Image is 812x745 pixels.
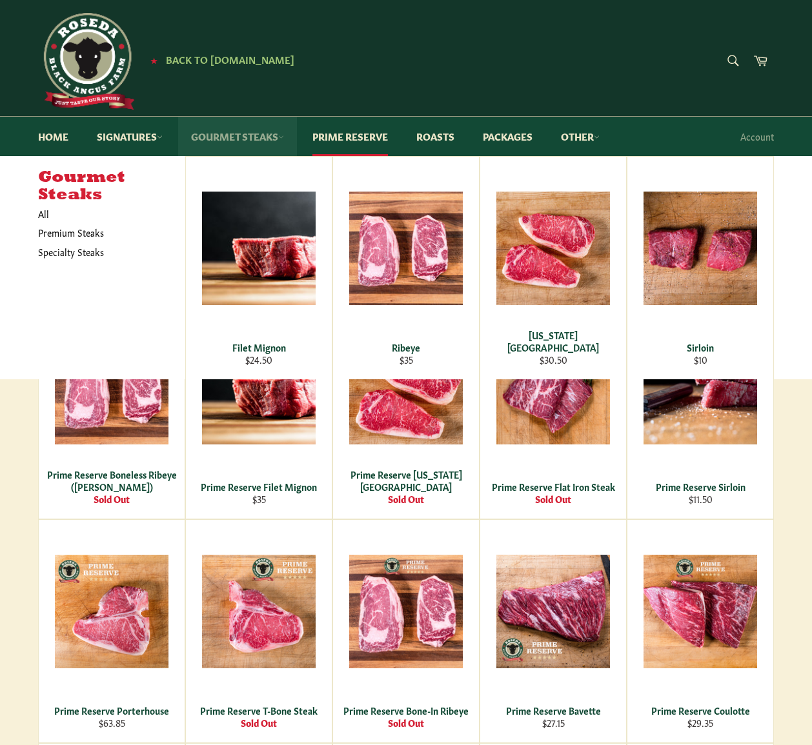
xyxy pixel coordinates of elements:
[636,481,766,493] div: Prime Reserve Sirloin
[47,493,177,505] div: Sold Out
[38,169,185,204] h5: Gourmet Steaks
[332,519,480,743] a: Prime Reserve Bone-In Ribeye Prime Reserve Bone-In Ribeye Sold Out
[341,493,471,505] div: Sold Out
[627,519,774,743] a: Prime Reserve Coulotte Prime Reserve Coulotte $29.35
[349,331,463,444] img: Prime Reserve New York Strip
[636,717,766,729] div: $29.35
[194,493,324,505] div: $35
[194,704,324,717] div: Prime Reserve T-Bone Steak
[636,493,766,505] div: $11.50
[496,331,610,444] img: Prime Reserve Flat Iron Steak
[202,331,316,444] img: Prime Reserve Filet Mignon
[47,468,177,493] div: Prime Reserve Boneless Ribeye ([PERSON_NAME])
[38,295,185,519] a: Prime Reserve Boneless Ribeye (Delmonico) Prime Reserve Boneless Ribeye ([PERSON_NAME]) Sold Out
[202,555,316,668] img: Prime Reserve T-Bone Steak
[489,493,618,505] div: Sold Out
[38,13,135,110] img: Roseda Beef
[636,704,766,717] div: Prime Reserve Coulotte
[185,156,332,379] a: Filet Mignon Filet Mignon $24.50
[178,117,297,156] a: Gourmet Steaks
[144,55,294,65] a: ★ Back to [DOMAIN_NAME]
[627,295,774,519] a: Prime Reserve Sirloin Prime Reserve Sirloin $11.50
[496,192,610,305] img: New York Strip
[341,717,471,729] div: Sold Out
[32,243,172,261] a: Specialty Steaks
[194,353,324,366] div: $24.50
[194,481,324,493] div: Prime Reserve Filet Mignon
[32,204,185,223] a: All
[644,331,757,444] img: Prime Reserve Sirloin
[480,295,627,519] a: Prime Reserve Flat Iron Steak Prime Reserve Flat Iron Steak Sold Out
[55,331,168,444] img: Prime Reserve Boneless Ribeye (Delmonico)
[489,704,618,717] div: Prime Reserve Bavette
[194,341,324,353] div: Filet Mignon
[489,717,618,729] div: $27.15
[489,481,618,493] div: Prime Reserve Flat Iron Steak
[185,519,332,743] a: Prime Reserve T-Bone Steak Prime Reserve T-Bone Steak Sold Out
[332,295,480,519] a: Prime Reserve New York Strip Prime Reserve [US_STATE][GEOGRAPHIC_DATA] Sold Out
[548,117,613,156] a: Other
[341,468,471,493] div: Prime Reserve [US_STATE][GEOGRAPHIC_DATA]
[349,555,463,668] img: Prime Reserve Bone-In Ribeye
[644,192,757,305] img: Sirloin
[734,117,780,155] a: Account
[38,519,185,743] a: Prime Reserve Porterhouse Prime Reserve Porterhouse $63.85
[194,717,324,729] div: Sold Out
[150,55,157,65] span: ★
[202,192,316,305] img: Filet Mignon
[496,555,610,668] img: Prime Reserve Bavette
[480,156,627,379] a: New York Strip [US_STATE][GEOGRAPHIC_DATA] $30.50
[489,353,618,366] div: $30.50
[627,156,774,379] a: Sirloin Sirloin $10
[403,117,467,156] a: Roasts
[55,555,168,668] img: Prime Reserve Porterhouse
[84,117,176,156] a: Signatures
[341,341,471,353] div: Ribeye
[25,117,81,156] a: Home
[349,192,463,305] img: Ribeye
[489,329,618,354] div: [US_STATE][GEOGRAPHIC_DATA]
[332,156,480,379] a: Ribeye Ribeye $35
[636,353,766,366] div: $10
[341,353,471,366] div: $35
[470,117,545,156] a: Packages
[32,223,172,242] a: Premium Steaks
[185,295,332,519] a: Prime Reserve Filet Mignon Prime Reserve Filet Mignon $35
[636,341,766,353] div: Sirloin
[47,704,177,717] div: Prime Reserve Porterhouse
[644,555,757,668] img: Prime Reserve Coulotte
[166,52,294,66] span: Back to [DOMAIN_NAME]
[47,717,177,729] div: $63.85
[299,117,401,156] a: Prime Reserve
[480,519,627,743] a: Prime Reserve Bavette Prime Reserve Bavette $27.15
[341,704,471,717] div: Prime Reserve Bone-In Ribeye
